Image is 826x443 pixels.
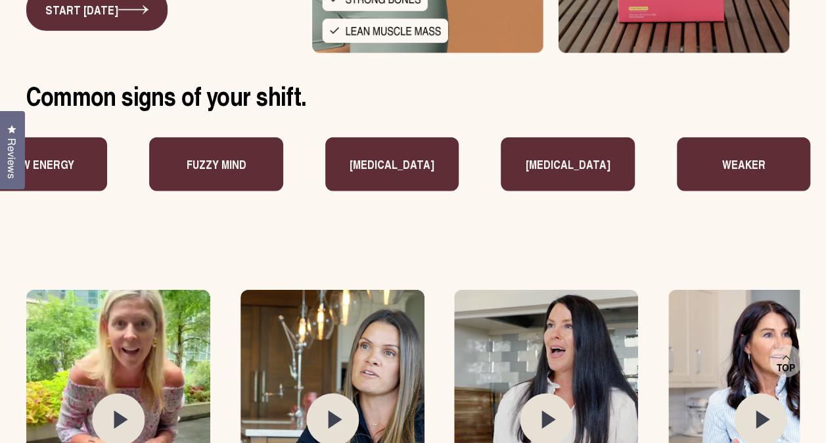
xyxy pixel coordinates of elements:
[777,362,795,374] span: Top
[3,138,20,179] span: Reviews
[119,156,179,173] p: Fuzzy mind
[654,156,697,173] p: Weaker
[282,156,367,173] p: [MEDICAL_DATA]
[26,80,800,111] h2: Common signs of your shift.
[457,156,542,173] p: [MEDICAL_DATA]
